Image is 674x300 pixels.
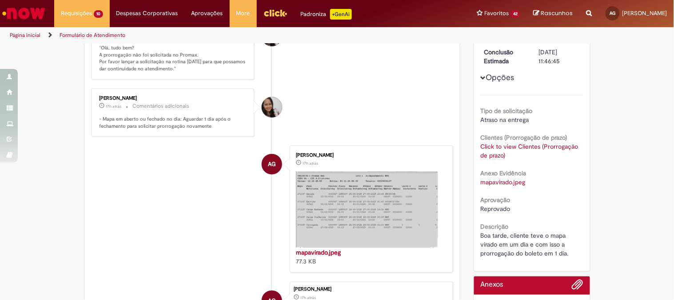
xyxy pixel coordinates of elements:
span: Atraso na entrega [481,116,529,124]
img: ServiceNow [1,4,47,22]
span: Requisições [61,9,92,18]
div: Amanda Cristina Martins Goncalves [262,154,282,174]
span: Aprovações [191,9,223,18]
a: Rascunhos [534,9,573,18]
b: Tipo de solicitação [481,107,533,115]
b: Descrição [481,223,509,231]
span: 17h atrás [106,104,122,109]
div: [PERSON_NAME] [100,96,247,101]
div: [PERSON_NAME] [296,153,444,158]
span: AG [268,154,276,175]
div: [DATE] 11:46:45 [539,48,580,65]
b: Clientes (Prorrogação de prazo) [481,134,567,142]
div: Padroniza [301,9,352,20]
span: Boa tarde, cliente teve o mapa virado em um dia e com isso a prorrogação do boleto em 1 dia. [481,231,569,257]
span: More [236,9,250,18]
p: +GenAi [330,9,352,20]
a: Click to view Clientes (Prorrogação de prazo) [481,142,578,159]
dt: Conclusão Estimada [478,48,532,65]
span: Reprovado [481,205,510,213]
span: AG [610,10,616,16]
span: Rascunhos [541,9,573,17]
a: Página inicial [10,32,40,39]
time: 28/08/2025 17:44:51 [303,161,318,166]
a: Download de mapavirado.jpeg [481,178,526,186]
span: Despesas Corporativas [116,9,178,18]
button: Adicionar anexos [572,279,583,295]
p: "Olá, tudo bem? A prorrogação não foi solicitada no Promax. Por favor lançar a solicitação na rot... [100,45,247,73]
time: 28/08/2025 18:04:55 [106,104,122,109]
div: Valeria Maria Da Conceicao [262,97,282,118]
p: - Mapa em aberto ou fechado no dia: Aguardar 1 dia após o fechamento para solicitar prorrogação n... [100,116,247,130]
a: Formulário de Atendimento [60,32,125,39]
img: click_logo_yellow_360x200.png [263,6,287,20]
ul: Trilhas de página [7,27,443,44]
small: Comentários adicionais [133,102,190,110]
b: Anexo Evidência [481,169,526,177]
b: Aprovação [481,196,510,204]
span: 17h atrás [303,161,318,166]
span: 10 [94,10,103,18]
span: [PERSON_NAME] [622,9,667,17]
h2: Anexos [481,281,503,289]
a: mapavirado.jpeg [296,248,341,256]
span: Favoritos [484,9,509,18]
span: 42 [510,10,520,18]
div: [PERSON_NAME] [294,287,448,292]
div: 77.3 KB [296,248,444,266]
